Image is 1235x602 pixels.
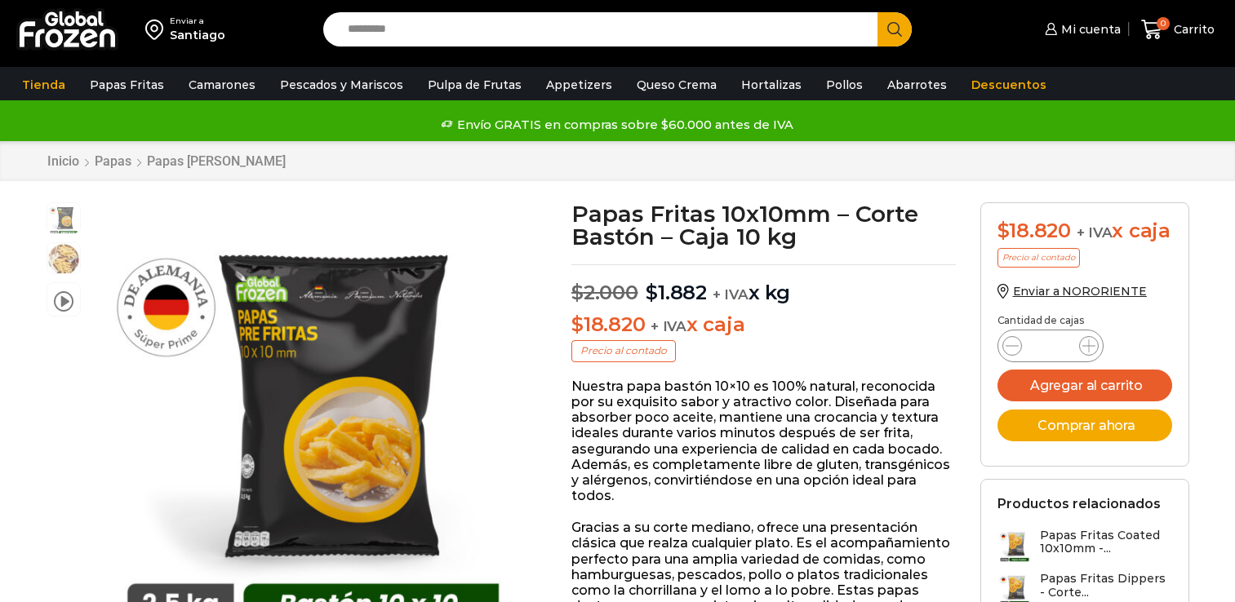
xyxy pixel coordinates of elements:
[47,153,287,169] nav: Breadcrumb
[145,15,170,43] img: address-field-icon.svg
[997,219,1010,242] span: $
[571,312,645,336] bdi: 18.820
[571,264,956,305] p: x kg
[571,313,956,337] p: x caja
[646,281,658,304] span: $
[571,312,584,336] span: $
[272,69,411,100] a: Pescados y Mariscos
[538,69,620,100] a: Appetizers
[1040,529,1172,556] h3: Papas Fritas Coated 10x10mm -...
[997,219,1172,243] div: x caja
[1041,13,1121,46] a: Mi cuenta
[47,243,80,276] span: 10×10
[420,69,530,100] a: Pulpa de Frutas
[997,219,1071,242] bdi: 18.820
[1170,21,1215,38] span: Carrito
[1137,11,1219,49] a: 0 Carrito
[818,69,871,100] a: Pollos
[180,69,264,100] a: Camarones
[170,15,225,27] div: Enviar a
[997,248,1080,268] p: Precio al contado
[997,370,1172,401] button: Agregar al carrito
[571,202,956,248] h1: Papas Fritas 10x10mm – Corte Bastón – Caja 10 kg
[571,378,956,504] p: Nuestra papa bastón 10×10 es 100% natural, reconocida por su exquisito sabor y atractivo color. D...
[1157,17,1170,30] span: 0
[1035,334,1066,357] input: Product quantity
[997,496,1161,511] h2: Productos relacionados
[733,69,810,100] a: Hortalizas
[1077,224,1113,241] span: + IVA
[651,318,686,334] span: + IVA
[170,27,225,43] div: Santiago
[47,203,80,236] span: 10×10
[997,284,1147,299] a: Enviar a NORORIENTE
[571,340,676,361] p: Precio al contado
[997,529,1172,564] a: Papas Fritas Coated 10x10mm -...
[879,69,955,100] a: Abarrotes
[571,281,638,304] bdi: 2.000
[629,69,725,100] a: Queso Crema
[571,281,584,304] span: $
[1040,572,1172,600] h3: Papas Fritas Dippers - Corte...
[82,69,172,100] a: Papas Fritas
[146,153,287,169] a: Papas [PERSON_NAME]
[877,12,912,46] button: Search button
[1013,284,1147,299] span: Enviar a NORORIENTE
[14,69,73,100] a: Tienda
[94,153,132,169] a: Papas
[713,286,749,303] span: + IVA
[997,409,1172,441] button: Comprar ahora
[1057,21,1121,38] span: Mi cuenta
[646,281,707,304] bdi: 1.882
[47,153,80,169] a: Inicio
[963,69,1055,100] a: Descuentos
[997,315,1172,326] p: Cantidad de cajas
